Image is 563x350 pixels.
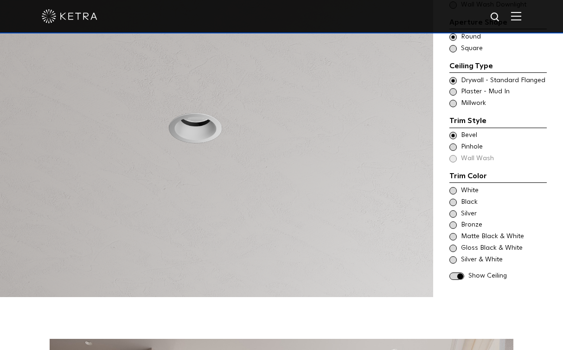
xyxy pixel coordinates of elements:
div: Trim Color [449,170,547,183]
span: Silver [461,209,546,219]
img: ketra-logo-2019-white [42,9,97,23]
span: Bevel [461,131,546,140]
div: Ceiling Type [449,60,547,73]
img: Hamburger%20Nav.svg [511,12,521,20]
span: Silver & White [461,255,546,265]
span: Drywall - Standard Flanged [461,76,546,85]
span: White [461,186,546,195]
img: search icon [490,12,501,23]
span: Pinhole [461,143,546,152]
span: Gloss Black & White [461,244,546,253]
span: Plaster - Mud In [461,87,546,97]
span: Round [461,32,546,42]
span: Matte Black & White [461,232,546,241]
span: Bronze [461,220,546,230]
span: Square [461,44,546,53]
div: Trim Style [449,115,547,128]
span: Show Ceiling [468,272,547,281]
span: Black [461,198,546,207]
span: Millwork [461,99,546,108]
